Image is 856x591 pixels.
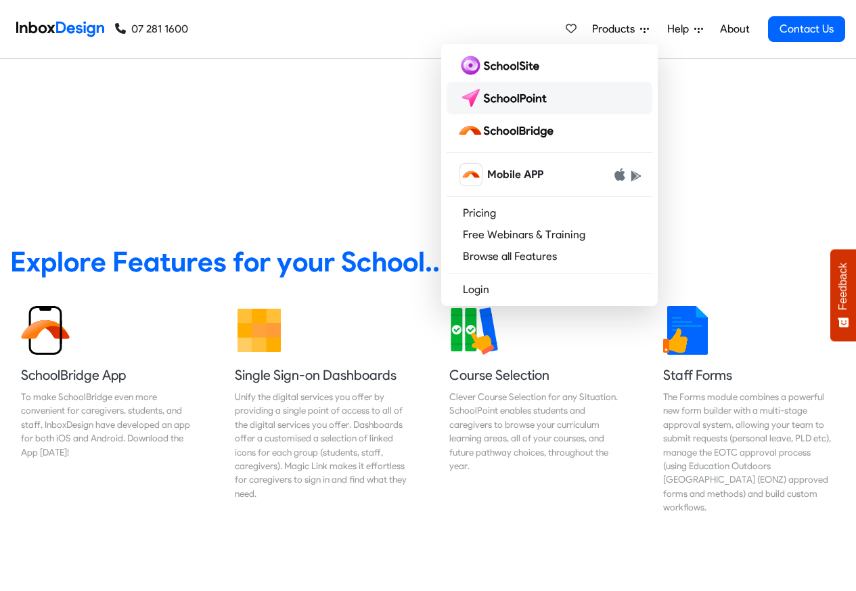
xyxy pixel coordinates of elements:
a: About [716,16,753,43]
a: Free Webinars & Training [447,224,652,246]
img: 2022_01_13_icon_course_selection.svg [449,306,498,355]
img: 2022_01_13_icon_sb_app.svg [21,306,70,355]
h5: Single Sign-on Dashboards [235,366,407,385]
a: Products [587,16,654,43]
a: Help [662,16,708,43]
span: Products [592,21,640,37]
span: Help [667,21,694,37]
a: Login [447,279,652,301]
img: 2022_01_13_icon_thumbsup.svg [663,306,712,355]
a: Browse all Features [447,246,652,267]
div: To make SchoolBridge even more convenient for caregivers, students, and staff, InboxDesign have d... [21,390,193,459]
div: The Forms module combines a powerful new form builder with a multi-stage approval system, allowin... [663,390,835,515]
a: SchoolBridge App To make SchoolBridge even more convenient for caregivers, students, and staff, I... [10,295,204,525]
img: 2022_01_13_icon_grid.svg [235,306,284,355]
h5: Course Selection [449,366,621,385]
a: Course Selection Clever Course Selection for any Situation. SchoolPoint enables students and care... [438,295,632,525]
h5: Staff Forms [663,366,835,385]
a: schoolbridge icon Mobile APP [447,158,652,191]
heading: Explore Features for your School... [10,244,846,279]
a: Single Sign-on Dashboards Unify the digital services you offer by providing a single point of acc... [224,295,418,525]
a: Contact Us [768,16,845,42]
div: Clever Course Selection for any Situation. SchoolPoint enables students and caregivers to browse ... [449,390,621,473]
img: schoolbridge logo [457,120,559,141]
a: 07 281 1600 [115,21,188,37]
button: Feedback - Show survey [830,249,856,341]
img: schoolpoint logo [457,87,553,109]
div: Unify the digital services you offer by providing a single point of access to all of the digital ... [235,390,407,500]
span: Feedback [837,263,849,310]
a: Staff Forms The Forms module combines a powerful new form builder with a multi-stage approval sys... [652,295,846,525]
a: Pricing [447,202,652,224]
span: Mobile APP [487,167,543,183]
div: Products [441,44,658,306]
h5: SchoolBridge App [21,366,193,385]
img: schoolbridge icon [460,164,482,185]
img: schoolsite logo [457,55,545,76]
